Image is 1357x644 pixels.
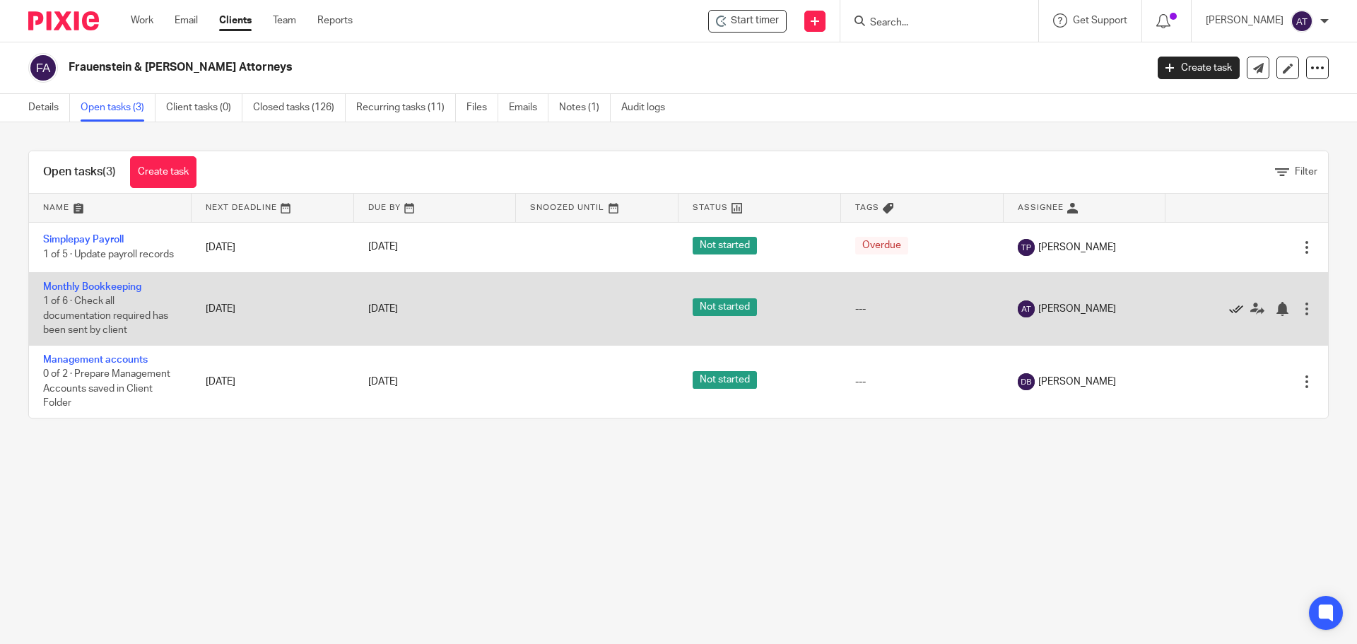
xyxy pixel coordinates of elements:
span: 0 of 2 · Prepare Management Accounts saved in Client Folder [43,370,170,409]
td: [DATE] [192,345,354,418]
a: Simplepay Payroll [43,235,124,245]
span: Not started [693,298,757,316]
span: [DATE] [368,377,398,387]
a: Email [175,13,198,28]
span: Get Support [1073,16,1127,25]
img: svg%3E [28,53,58,83]
td: [DATE] [192,222,354,272]
a: Emails [509,94,548,122]
span: Status [693,204,728,211]
a: Mark as done [1229,302,1250,316]
img: svg%3E [1291,10,1313,33]
a: Files [466,94,498,122]
a: Monthly Bookkeeping [43,282,141,292]
span: Not started [693,237,757,254]
span: Snoozed Until [530,204,604,211]
td: [DATE] [192,272,354,345]
span: Not started [693,371,757,389]
span: [PERSON_NAME] [1038,375,1116,389]
span: [PERSON_NAME] [1038,302,1116,316]
span: Overdue [855,237,908,254]
span: [DATE] [368,242,398,252]
div: --- [855,375,989,389]
a: Closed tasks (126) [253,94,346,122]
a: Notes (1) [559,94,611,122]
span: Start timer [731,13,779,28]
a: Details [28,94,70,122]
a: Recurring tasks (11) [356,94,456,122]
h2: Frauenstein & [PERSON_NAME] Attorneys [69,60,923,75]
a: Client tasks (0) [166,94,242,122]
a: Create task [1158,57,1240,79]
input: Search [869,17,996,30]
h1: Open tasks [43,165,116,180]
img: svg%3E [1018,300,1035,317]
img: svg%3E [1018,239,1035,256]
img: Pixie [28,11,99,30]
a: Reports [317,13,353,28]
a: Audit logs [621,94,676,122]
span: 1 of 5 · Update payroll records [43,250,174,259]
a: Management accounts [43,355,148,365]
p: [PERSON_NAME] [1206,13,1283,28]
span: (3) [102,166,116,177]
img: svg%3E [1018,373,1035,390]
a: Work [131,13,153,28]
span: [DATE] [368,304,398,314]
span: 1 of 6 · Check all documentation required has been sent by client [43,297,168,336]
span: Tags [855,204,879,211]
span: Filter [1295,167,1317,177]
a: Team [273,13,296,28]
div: Frauenstein & Beukes Attorneys [708,10,787,33]
a: Open tasks (3) [81,94,155,122]
a: Clients [219,13,252,28]
div: --- [855,302,989,316]
a: Create task [130,156,196,188]
span: [PERSON_NAME] [1038,240,1116,254]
